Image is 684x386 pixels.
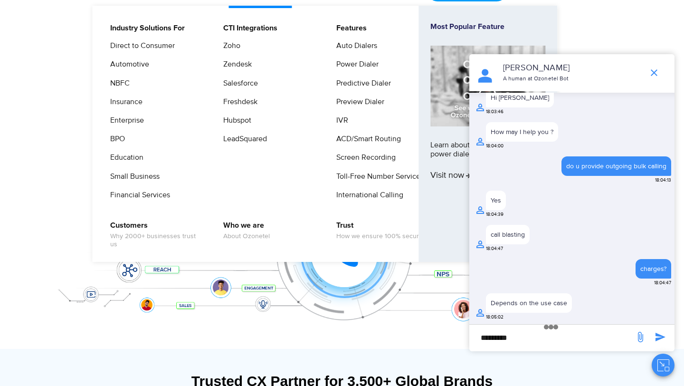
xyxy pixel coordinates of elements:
a: IVR [330,115,350,126]
a: Preview Dialer [330,96,386,108]
span: 18:04:13 [655,177,671,184]
span: send message [651,328,670,347]
span: 18:03:46 [486,108,503,116]
div: do u provide outgoing bulk calling [566,161,666,171]
a: Power Dialer [330,58,380,70]
a: TrustHow we ensure 100% security [330,220,427,242]
a: Zoho [217,40,242,52]
a: International Calling [330,189,405,201]
a: Salesforce [217,77,259,89]
a: Most Popular FeatureLearn about our award-winning power dialers.Visit now [430,22,545,245]
div: Turn every conversation into a growth engine for your enterprise. [45,106,639,116]
a: Toll-Free Number Services [330,171,425,183]
span: 18:05:02 [486,314,503,321]
a: Education [104,152,145,164]
a: ACD/Smart Routing [330,133,402,145]
span: How we ensure 100% security [336,232,426,241]
a: Direct to Consumer [104,40,176,52]
div: How may I help you ? [491,127,553,137]
div: new-msg-input [474,329,630,347]
span: 18:04:47 [486,245,503,252]
div: Hi [PERSON_NAME] [491,93,549,103]
a: Who we areAbout Ozonetel [217,220,271,242]
a: Auto Dialers [330,40,379,52]
span: Visit now [430,171,471,181]
a: BPO [104,133,126,145]
div: Yes [491,195,501,205]
div: call blasting [491,230,525,240]
a: NBFC [104,77,131,89]
a: Screen Recording [330,152,397,164]
p: A human at Ozonetel Bot [503,75,639,83]
a: Automotive [104,58,151,70]
a: Financial Services [104,189,171,201]
a: Industry Solutions For [104,22,186,34]
div: charges? [640,264,666,274]
span: Why 2000+ businesses trust us [110,232,204,249]
a: Features [330,22,368,34]
span: 18:04:00 [486,143,503,150]
a: CTI Integrations [217,22,279,34]
div: Customer Experiences [45,59,639,105]
span: 18:04:39 [486,211,503,218]
div: Depends on the use case [491,298,567,308]
a: Enterprise [104,115,145,126]
a: CustomersWhy 2000+ businesses trust us [104,220,205,250]
a: Predictive Dialer [330,77,392,89]
p: [PERSON_NAME] [503,62,639,75]
span: About Ozonetel [223,232,270,241]
a: Insurance [104,96,144,108]
img: phone-system-min.jpg [430,46,545,126]
a: Small Business [104,171,161,183]
a: LeadSquared [217,133,268,145]
span: 18:04:47 [654,280,671,287]
button: Close chat [652,354,674,376]
a: Hubspot [217,115,253,126]
span: send message [631,328,650,347]
span: end chat or minimize [645,63,664,82]
a: Freshdesk [217,96,259,108]
div: Orchestrate Intelligent [45,35,639,65]
a: Zendesk [217,58,253,70]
